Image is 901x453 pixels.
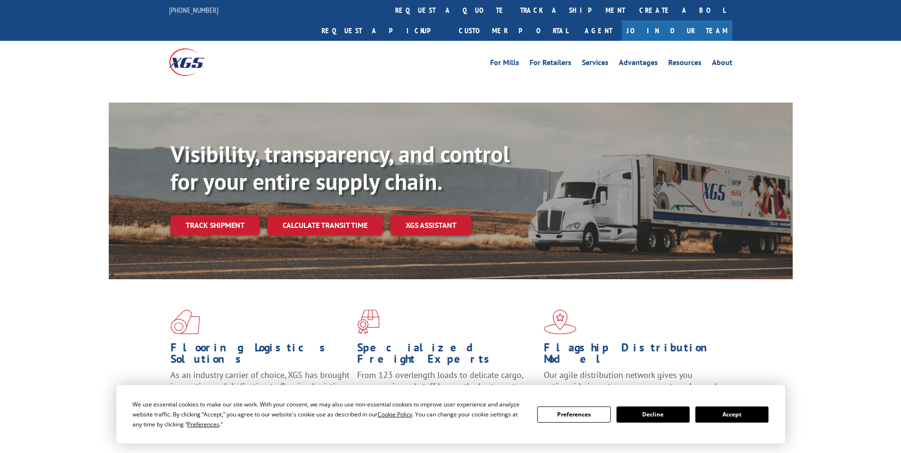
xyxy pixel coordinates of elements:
a: Advantages [619,59,658,69]
button: Preferences [537,406,610,423]
span: Our agile distribution network gives you nationwide inventory management on demand. [544,369,719,392]
button: Decline [616,406,690,423]
span: Cookie Policy [378,410,412,418]
button: Accept [695,406,768,423]
img: xgs-icon-total-supply-chain-intelligence-red [171,310,200,334]
p: From 123 overlength loads to delicate cargo, our experienced staff knows the best way to move you... [357,369,537,412]
a: Services [582,59,608,69]
h1: Flooring Logistics Solutions [171,342,350,369]
a: Request a pickup [314,20,452,41]
a: [PHONE_NUMBER] [169,5,218,15]
a: Resources [668,59,702,69]
div: We use essential cookies to make our site work. With your consent, we may also use non-essential ... [133,399,526,429]
img: xgs-icon-flagship-distribution-model-red [544,310,577,334]
a: For Mills [490,59,519,69]
a: For Retailers [530,59,571,69]
a: About [712,59,732,69]
span: As an industry carrier of choice, XGS has brought innovation and dedication to flooring logistics... [171,369,350,403]
b: Visibility, transparency, and control for your entire supply chain. [171,139,510,196]
img: xgs-icon-focused-on-flooring-red [357,310,379,334]
h1: Flagship Distribution Model [544,342,723,369]
h1: Specialized Freight Experts [357,342,537,369]
div: Cookie Consent Prompt [116,385,785,444]
a: Calculate transit time [267,215,383,236]
span: Preferences [187,420,219,428]
a: Join Our Team [622,20,732,41]
a: Customer Portal [452,20,575,41]
a: Agent [575,20,622,41]
a: Track shipment [171,215,260,235]
a: XGS ASSISTANT [390,215,472,236]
